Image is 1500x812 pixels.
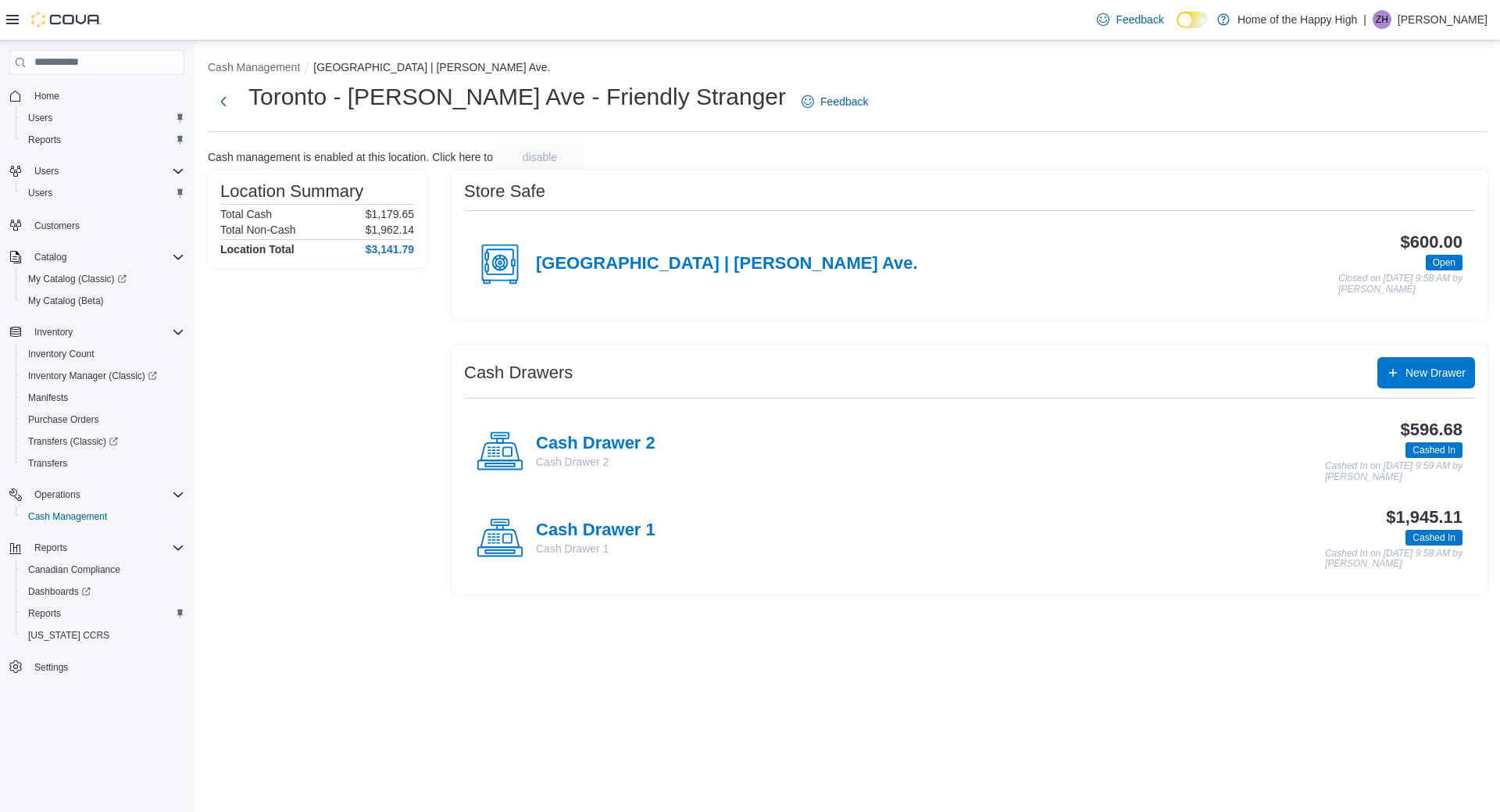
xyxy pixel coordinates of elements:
a: Transfers (Classic) [22,432,124,451]
p: $1,179.65 [366,208,414,220]
button: Next [208,86,239,117]
img: Cova [31,12,102,27]
a: Reports [22,131,67,149]
p: Cashed In on [DATE] 9:58 AM by [PERSON_NAME] [1325,549,1462,570]
a: Transfers [22,454,73,473]
a: My Catalog (Beta) [22,292,110,310]
h1: Toronto - [PERSON_NAME] Ave - Friendly Stranger [248,81,786,113]
span: Feedback [820,94,868,109]
button: Catalog [28,248,73,266]
a: Inventory Manager (Classic) [22,367,163,385]
h4: Cash Drawer 1 [536,520,655,541]
p: Cash Drawer 2 [536,454,655,470]
span: Customers [34,220,80,232]
span: Inventory [28,323,184,342]
span: Operations [28,485,184,504]
span: Dashboards [22,582,184,601]
span: Cash Management [22,507,184,526]
span: Users [22,184,184,202]
h3: Store Safe [464,182,545,201]
span: [US_STATE] CCRS [28,629,109,642]
h3: $1,945.11 [1386,508,1462,527]
a: Feedback [1091,4,1170,35]
nav: Complex example [9,78,184,719]
span: Cashed In [1412,531,1455,545]
span: Users [28,187,52,199]
a: Reports [22,604,67,623]
a: Inventory Count [22,345,101,363]
p: Home of the Happy High [1237,10,1357,29]
a: [US_STATE] CCRS [22,626,116,645]
button: New Drawer [1377,357,1475,388]
span: Transfers (Classic) [28,435,118,448]
span: ZH [1376,10,1388,29]
h3: $600.00 [1401,233,1462,252]
a: Home [28,87,66,106]
span: Users [28,112,52,124]
a: Dashboards [22,582,97,601]
span: Inventory Count [22,345,184,363]
span: Manifests [22,388,184,407]
button: Users [16,107,191,129]
h4: $3,141.79 [366,243,414,256]
a: Users [22,109,59,127]
span: Cashed In [1405,530,1462,546]
span: Open [1426,255,1462,270]
span: Transfers [22,454,184,473]
span: Reports [28,538,184,557]
a: Transfers (Classic) [16,431,191,453]
span: Catalog [28,248,184,266]
span: My Catalog (Classic) [28,273,127,285]
p: [PERSON_NAME] [1398,10,1487,29]
p: $1,962.14 [366,224,414,236]
h4: Location Total [220,243,295,256]
a: Dashboards [16,581,191,603]
button: [US_STATE] CCRS [16,624,191,646]
span: Home [34,90,59,102]
span: Customers [28,215,184,234]
button: My Catalog (Beta) [16,290,191,312]
button: Users [3,160,191,182]
button: Reports [16,129,191,151]
p: Cash management is enabled at this location. Click here to [208,151,493,163]
a: Inventory Manager (Classic) [16,365,191,387]
button: Reports [16,603,191,624]
a: Customers [28,216,86,235]
button: Inventory [3,321,191,343]
h4: Cash Drawer 2 [536,434,655,454]
span: Manifests [28,392,68,404]
span: Purchase Orders [22,410,184,429]
span: Inventory [34,326,73,338]
div: Zachary Haire [1373,10,1391,29]
button: Inventory Count [16,343,191,365]
span: Cash Management [28,510,107,523]
button: Reports [3,537,191,559]
button: Users [16,182,191,204]
span: My Catalog (Beta) [28,295,104,307]
span: disable [523,149,557,165]
p: | [1363,10,1366,29]
span: My Catalog (Classic) [22,270,184,288]
button: Inventory [28,323,79,342]
span: Canadian Compliance [22,560,184,579]
button: Catalog [3,246,191,268]
button: Cash Management [208,61,300,73]
p: Cashed In on [DATE] 9:59 AM by [PERSON_NAME] [1325,461,1462,482]
span: Operations [34,488,80,501]
span: Reports [22,604,184,623]
h3: Location Summary [220,182,363,201]
span: Reports [28,607,61,620]
a: My Catalog (Classic) [22,270,133,288]
button: Reports [28,538,73,557]
span: Users [22,109,184,127]
a: Feedback [795,86,874,117]
button: Manifests [16,387,191,409]
a: Settings [28,658,74,677]
span: Washington CCRS [22,626,184,645]
span: Inventory Manager (Classic) [22,367,184,385]
h3: Cash Drawers [464,363,573,382]
span: Cashed In [1412,443,1455,457]
a: My Catalog (Classic) [16,268,191,290]
span: New Drawer [1405,365,1466,381]
span: Reports [34,542,67,554]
